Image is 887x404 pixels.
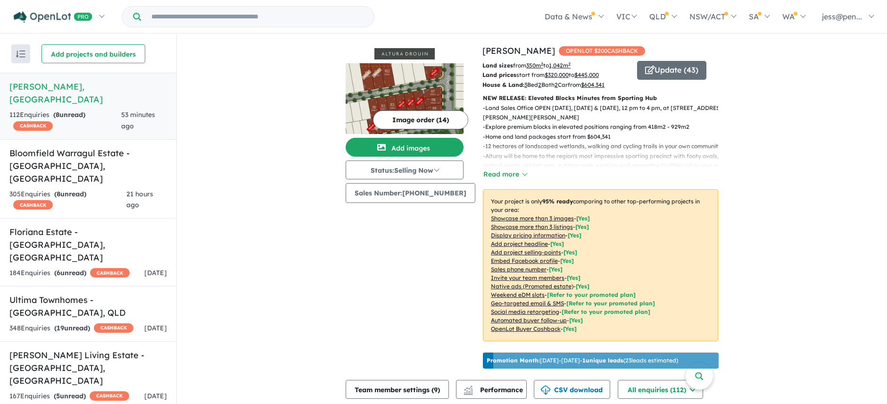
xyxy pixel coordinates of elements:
u: Geo-targeted email & SMS [491,300,564,307]
span: [DATE] [144,324,167,332]
p: [DATE] - [DATE] - ( 23 leads estimated) [487,356,678,365]
p: - Land Sales Office OPEN [DATE], [DATE] & [DATE], 12 pm to 4 pm, at [STREET_ADDRESS][PERSON_NAME]... [483,103,726,123]
b: 95 % ready [542,198,573,205]
p: - Explore premium blocks in elevated positions ranging from 418m2 - 929m2 [483,122,726,132]
div: 184 Enquir ies [9,268,130,279]
img: bar-chart.svg [464,388,473,395]
u: Automated buyer follow-up [491,317,567,324]
u: $ 445,000 [574,71,599,78]
span: CASHBACK [90,391,129,401]
a: Altura - Drouin LogoAltura - Drouin [346,44,464,134]
b: Land sizes [482,62,513,69]
span: OPENLOT $ 200 CASHBACK [559,46,645,56]
u: Social media retargeting [491,308,559,315]
span: [Yes] [576,283,589,290]
button: Sales Number:[PHONE_NUMBER] [346,183,475,203]
span: [DATE] [144,392,167,400]
u: Add project selling-points [491,249,561,256]
u: OpenLot Buyer Cashback [491,325,561,332]
span: [ Yes ] [560,257,574,264]
strong: ( unread) [54,324,90,332]
h5: Floriana Estate - [GEOGRAPHIC_DATA] , [GEOGRAPHIC_DATA] [9,226,167,264]
u: Add project headline [491,240,548,247]
b: House & Land: [482,81,524,88]
p: Bed Bath Car from [482,80,630,90]
p: Your project is only comparing to other top-performing projects in your area: - - - - - - - - - -... [483,189,718,341]
img: line-chart.svg [464,386,473,391]
span: [ Yes ] [575,223,589,230]
u: Invite your team members [491,274,564,281]
b: Promotion Month: [487,357,540,364]
button: Add projects and builders [41,44,145,63]
u: 2 [555,81,558,88]
img: sort.svg [16,50,25,58]
button: Read more [483,169,527,180]
span: [ Yes ] [576,215,590,222]
u: Sales phone number [491,266,547,273]
span: Performance [465,386,523,394]
sup: 2 [541,61,543,67]
u: $ 320,000 [545,71,569,78]
span: 19 [57,324,64,332]
p: from [482,61,630,70]
h5: [PERSON_NAME] , [GEOGRAPHIC_DATA] [9,80,167,106]
span: [Refer to your promoted plan] [547,291,636,298]
span: 9 [434,386,438,394]
div: 112 Enquir ies [9,109,121,132]
button: Status:Selling Now [346,160,464,179]
span: [ Yes ] [568,232,581,239]
b: Land prices [482,71,516,78]
span: 53 minutes ago [121,110,155,130]
h5: [PERSON_NAME] Living Estate - [GEOGRAPHIC_DATA] , [GEOGRAPHIC_DATA] [9,349,167,387]
span: [Yes] [569,317,583,324]
u: 1,042 m [549,62,571,69]
h5: Bloomfield Warragul Estate - [GEOGRAPHIC_DATA] , [GEOGRAPHIC_DATA] [9,147,167,185]
sup: 2 [568,61,571,67]
p: - 12 hectares of landscaped wetlands, walking and cycling trails in your own community [483,142,726,151]
span: [Refer to your promoted plan] [562,308,650,315]
span: CASHBACK [90,268,130,278]
u: Showcase more than 3 images [491,215,574,222]
span: to [569,71,599,78]
span: [ Yes ] [564,249,577,256]
span: [ Yes ] [567,274,580,281]
span: CASHBACK [94,323,133,333]
button: All enquiries (112) [618,380,703,399]
span: 8 [57,190,60,198]
p: - Home and land packages start from $604,341 [483,132,726,142]
div: 167 Enquir ies [9,391,129,402]
span: CASHBACK [13,200,53,210]
div: 305 Enquir ies [9,189,126,211]
span: [DATE] [144,269,167,277]
strong: ( unread) [54,392,86,400]
button: Add images [346,138,464,157]
p: NEW RELEASE: Elevated Blocks Minutes from Sporting Hub [483,93,718,103]
button: Update (43) [637,61,706,80]
u: 3 [524,81,527,88]
img: Altura - Drouin [346,63,464,134]
button: Performance [456,380,527,399]
u: Embed Facebook profile [491,257,558,264]
b: 1 unique leads [582,357,623,364]
span: [Yes] [563,325,577,332]
span: [Refer to your promoted plan] [566,300,655,307]
u: Display pricing information [491,232,565,239]
span: 6 [57,269,60,277]
u: $ 604,341 [581,81,605,88]
span: jess@pen... [822,12,862,21]
h5: Ultima Townhomes - [GEOGRAPHIC_DATA] , QLD [9,294,167,319]
strong: ( unread) [54,269,86,277]
span: CASHBACK [13,121,53,131]
a: [PERSON_NAME] [482,45,555,56]
span: to [543,62,571,69]
span: 8 [56,110,59,119]
div: 348 Enquir ies [9,323,133,334]
img: Altura - Drouin Logo [349,48,460,59]
img: download icon [541,386,550,395]
strong: ( unread) [54,190,86,198]
input: Try estate name, suburb, builder or developer [143,7,372,27]
p: start from [482,70,630,80]
u: 2 [538,81,541,88]
button: CSV download [534,380,610,399]
span: [ Yes ] [549,266,563,273]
